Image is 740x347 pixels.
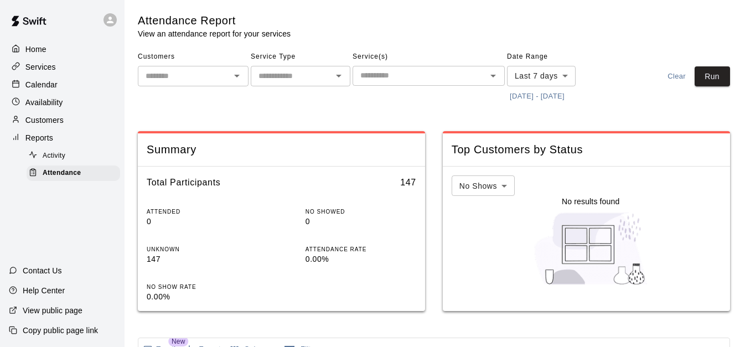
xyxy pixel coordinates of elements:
a: Activity [27,147,125,164]
a: Customers [9,112,116,128]
span: Date Range [507,48,604,66]
p: ATTENDANCE RATE [306,245,416,253]
span: Attendance [43,168,81,179]
span: Service(s) [353,48,505,66]
div: Last 7 days [507,66,576,86]
button: Clear [659,66,695,87]
a: Reports [9,130,116,146]
h6: Total Participants [147,175,220,190]
p: 0 [147,216,257,227]
span: Top Customers by Status [452,142,721,157]
p: Contact Us [23,265,62,276]
p: Copy public page link [23,325,98,336]
p: No results found [562,196,619,207]
span: New [168,336,188,346]
p: UNKNOWN [147,245,257,253]
a: Calendar [9,76,116,93]
span: Service Type [251,48,350,66]
p: Availability [25,97,63,108]
p: NO SHOWED [306,208,416,216]
a: Attendance [27,164,125,182]
a: Availability [9,94,116,111]
h5: Attendance Report [138,13,291,28]
p: 0 [306,216,416,227]
span: Activity [43,151,65,162]
button: Open [331,68,346,84]
button: [DATE] - [DATE] [507,88,567,105]
p: ATTENDED [147,208,257,216]
p: 0.00% [147,291,257,303]
p: Services [25,61,56,72]
p: Customers [25,115,64,126]
span: Customers [138,48,249,66]
p: Help Center [23,285,65,296]
div: No Shows [452,175,515,196]
p: Reports [25,132,53,143]
button: Run [695,66,730,87]
p: 0.00% [306,253,416,265]
button: Open [485,68,501,84]
div: Attendance [27,165,120,181]
button: Open [229,68,245,84]
h6: 147 [400,175,416,190]
p: 147 [147,253,257,265]
p: View public page [23,305,82,316]
a: Home [9,41,116,58]
p: Home [25,44,46,55]
p: Calendar [25,79,58,90]
img: Nothing to see here [529,207,653,290]
div: Activity [27,148,120,164]
p: NO SHOW RATE [147,283,257,291]
a: Services [9,59,116,75]
p: View an attendance report for your services [138,28,291,39]
span: Summary [147,142,416,157]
